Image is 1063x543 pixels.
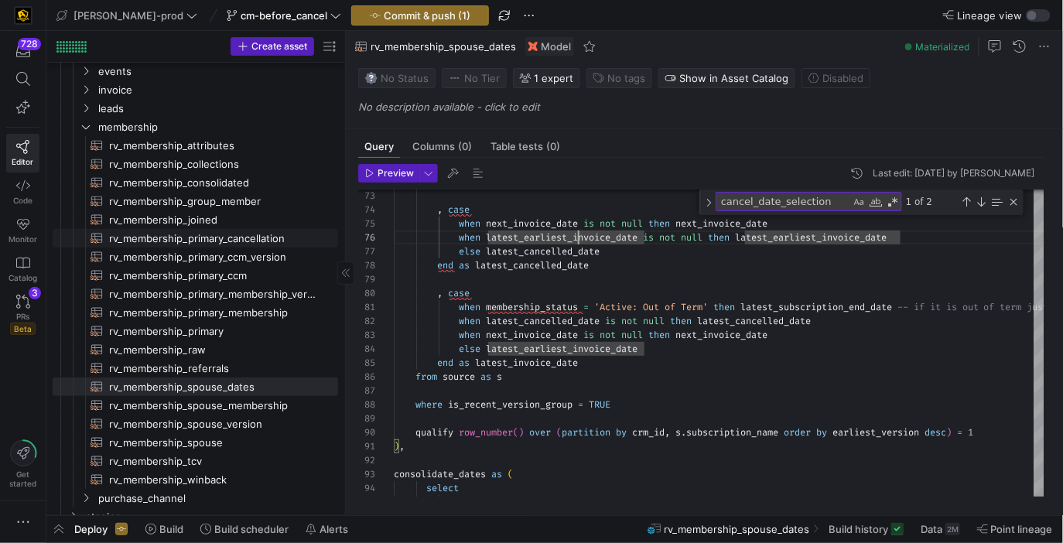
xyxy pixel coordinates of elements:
[589,398,610,411] span: TRUE
[459,315,480,327] span: when
[486,217,578,230] span: next_invoice_date
[600,217,616,230] span: not
[437,287,443,299] span: ,
[448,287,470,299] span: case
[53,489,338,507] div: Press SPACE to select this row.
[686,426,778,439] span: subscription_name
[138,516,190,542] button: Build
[6,211,39,250] a: Monitor
[109,230,320,248] span: rv_membership_primary_cancellation​​​​​​​​​​
[415,371,437,383] span: from
[449,72,461,84] img: No tier
[9,470,36,488] span: Get started
[53,229,338,248] a: rv_membership_primary_cancellation​​​​​​​​​​
[621,315,637,327] span: not
[53,359,338,377] div: Press SPACE to select this row.
[53,248,338,266] a: rv_membership_primary_ccm_version​​​​​​​​​​
[968,426,973,439] span: 1
[109,360,320,377] span: rv_membership_referrals​​​​​​​​​​
[12,157,34,166] span: Editor
[53,118,338,136] div: Press SPACE to select this row.
[358,189,375,203] div: 73
[109,323,320,340] span: rv_membership_primary​​​​​​​​​​
[681,426,686,439] span: .
[851,194,866,210] div: Match Case (⌥⌘C)
[735,231,887,244] span: latest_earliest_invoice_date
[946,426,952,439] span: )
[740,301,892,313] span: latest_subscription_end_date
[53,248,338,266] div: Press SPACE to select this row.
[53,136,338,155] div: Press SPACE to select this row.
[975,196,987,208] div: Next Match (Enter)
[459,231,480,244] span: when
[358,231,375,244] div: 76
[784,426,811,439] span: order
[358,384,375,398] div: 87
[702,190,716,215] div: Toggle Replace
[53,452,338,470] a: rv_membership_tcv​​​​​​​​​​
[989,193,1006,210] div: Find in Selection (⌥⌘L)
[9,273,37,282] span: Catalog
[513,426,518,439] span: (
[534,72,573,84] span: 1 expert
[53,229,338,248] div: Press SPACE to select this row.
[53,285,338,303] div: Press SPACE to select this row.
[53,359,338,377] a: rv_membership_referrals​​​​​​​​​​
[832,426,919,439] span: earliest_version
[480,371,491,383] span: as
[98,81,336,99] span: invoice
[486,231,637,244] span: latest_earliest_invoice_date
[442,68,507,88] button: No tierNo Tier
[53,155,338,173] div: Press SPACE to select this row.
[448,203,470,216] span: case
[490,142,560,152] span: Table tests
[358,328,375,342] div: 83
[53,192,338,210] div: Press SPACE to select this row.
[109,155,320,173] span: rv_membership_collections​​​​​​​​​​
[53,62,338,80] div: Press SPACE to select this row.
[448,496,480,508] span: crm_id
[53,173,338,192] div: Press SPACE to select this row.
[605,315,616,327] span: is
[53,452,338,470] div: Press SPACE to select this row.
[109,193,320,210] span: rv_membership_group_member​​​​​​​​​​
[659,231,675,244] span: not
[74,523,108,535] span: Deploy
[449,72,500,84] span: No Tier
[486,329,578,341] span: next_invoice_date
[970,516,1060,542] button: Point lineage
[109,267,320,285] span: rv_membership_primary_ccm​​​​​​​​​​
[925,426,946,439] span: desc
[586,68,652,88] button: No tags
[358,272,375,286] div: 79
[358,217,375,231] div: 75
[562,426,610,439] span: partition
[665,426,670,439] span: ,
[358,244,375,258] div: 77
[53,80,338,99] div: Press SPACE to select this row.
[643,231,654,244] span: is
[364,142,394,152] span: Query
[885,194,901,210] div: Use Regular Expression (⌥⌘R)
[697,315,811,327] span: latest_cancelled_date
[443,371,475,383] span: source
[53,99,338,118] div: Press SPACE to select this row.
[53,433,338,452] div: Press SPACE to select this row.
[53,433,338,452] a: rv_membership_spouse​​​​​​​​​​
[9,234,37,244] span: Monitor
[822,516,911,542] button: Build history
[475,357,578,369] span: latest_invoice_date
[486,245,600,258] span: latest_cancelled_date
[459,329,480,341] span: when
[18,38,41,50] div: 728
[15,8,31,23] img: https://storage.googleapis.com/y42-prod-data-exchange/images/uAsz27BndGEK0hZWDFeOjoxA7jCwgK9jE472...
[358,68,436,88] button: No statusNo Status
[960,196,972,208] div: Previous Match (⇧Enter)
[868,194,884,210] div: Match Whole Word (⌥⌘W)
[600,329,616,341] span: not
[459,301,480,313] span: when
[459,426,513,439] span: row_number
[486,315,600,327] span: latest_cancelled_date
[98,118,336,136] span: membership
[6,434,39,494] button: Getstarted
